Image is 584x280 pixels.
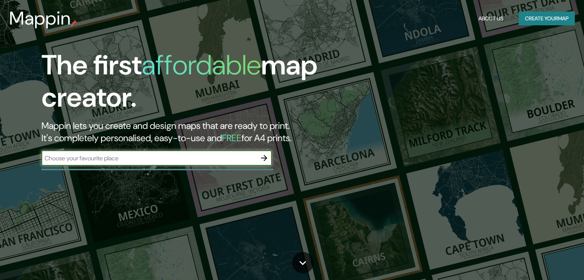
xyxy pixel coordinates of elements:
h1: The first map creator. [41,49,334,120]
button: About Us [475,12,506,26]
input: Choose your favourite place [41,154,256,163]
h5: FREE [222,132,242,144]
h3: Mappin [9,8,71,29]
h2: Mappin lets you create and design maps that are ready to print. It's completely personalised, eas... [41,120,334,144]
img: mappin-pin [71,20,77,26]
button: Create yourmap [519,12,575,26]
h1: affordable [142,47,261,83]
